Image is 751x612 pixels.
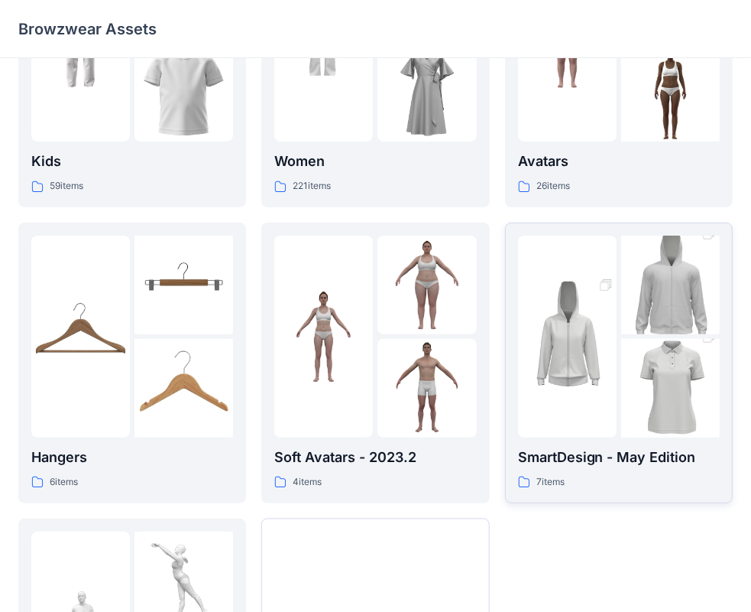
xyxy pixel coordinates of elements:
p: Soft Avatars - 2023.2 [274,447,476,468]
p: 26 items [536,178,570,194]
p: Women [274,151,476,172]
img: folder 1 [274,287,373,386]
p: SmartDesign - May Edition [518,447,720,468]
img: folder 2 [377,236,476,334]
p: 4 items [293,474,322,490]
img: folder 2 [621,211,720,360]
p: Kids [31,151,233,172]
p: 59 items [50,178,83,194]
img: folder 3 [621,314,720,463]
p: 221 items [293,178,331,194]
img: folder 3 [134,339,233,438]
p: Browzwear Assets [18,18,157,40]
img: folder 3 [621,43,720,142]
p: 6 items [50,474,78,490]
img: folder 3 [377,339,476,438]
p: 7 items [536,474,565,490]
img: folder 3 [134,43,233,142]
img: folder 1 [518,262,617,411]
img: folder 1 [31,287,130,386]
a: folder 1folder 2folder 3SmartDesign - May Edition7items [505,223,733,503]
a: folder 1folder 2folder 3Hangers6items [18,223,246,503]
a: folder 1folder 2folder 3Soft Avatars - 2023.24items [261,223,489,503]
img: folder 2 [134,236,233,334]
img: folder 3 [377,43,476,142]
p: Avatars [518,151,720,172]
p: Hangers [31,447,233,468]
